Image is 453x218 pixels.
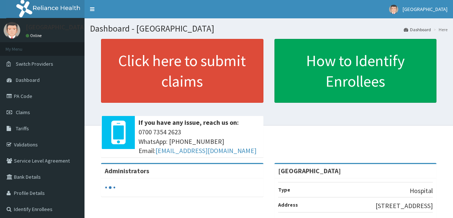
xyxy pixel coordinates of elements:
span: [GEOGRAPHIC_DATA] [403,6,447,12]
span: Tariffs [16,125,29,132]
a: [EMAIL_ADDRESS][DOMAIN_NAME] [155,146,256,155]
a: Dashboard [404,26,431,33]
p: [GEOGRAPHIC_DATA] [26,24,86,30]
strong: [GEOGRAPHIC_DATA] [278,167,341,175]
p: [STREET_ADDRESS] [375,201,433,211]
span: Dashboard [16,77,40,83]
b: Address [278,201,298,208]
a: Click here to submit claims [101,39,263,103]
p: Hospital [410,186,433,196]
img: User Image [389,5,398,14]
img: User Image [4,22,20,39]
b: Administrators [105,167,149,175]
h1: Dashboard - [GEOGRAPHIC_DATA] [90,24,447,33]
li: Here [432,26,447,33]
span: Switch Providers [16,61,53,67]
span: Claims [16,109,30,116]
b: Type [278,186,290,193]
a: How to Identify Enrollees [274,39,437,103]
span: 0700 7354 2623 WhatsApp: [PHONE_NUMBER] Email: [139,127,260,156]
a: Online [26,33,43,38]
b: If you have any issue, reach us on: [139,118,239,127]
svg: audio-loading [105,182,116,193]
